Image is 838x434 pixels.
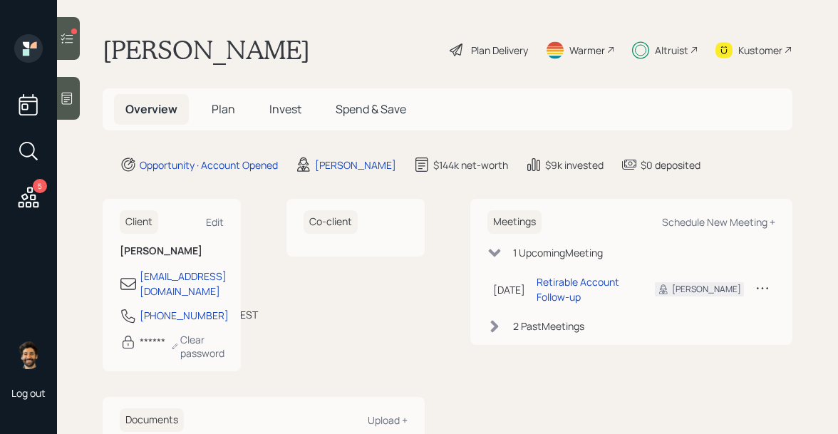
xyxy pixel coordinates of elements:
div: Clear password [171,333,228,360]
div: Plan Delivery [471,43,528,58]
div: Edit [206,215,224,229]
h6: Documents [120,408,184,432]
div: Upload + [368,413,408,427]
span: Overview [125,101,177,117]
div: Warmer [569,43,605,58]
div: [DATE] [493,282,525,297]
h6: Meetings [487,210,542,234]
div: $0 deposited [641,157,700,172]
img: eric-schwartz-headshot.png [14,341,43,369]
div: Schedule New Meeting + [662,215,775,229]
div: EST [240,307,258,322]
div: [PHONE_NUMBER] [140,308,229,323]
div: Opportunity · Account Opened [140,157,278,172]
div: [EMAIL_ADDRESS][DOMAIN_NAME] [140,269,227,299]
div: 2 Past Meeting s [513,319,584,334]
h1: [PERSON_NAME] [103,34,310,66]
div: $9k invested [545,157,604,172]
div: Altruist [655,43,688,58]
div: [PERSON_NAME] [672,283,741,296]
div: 1 Upcoming Meeting [513,245,603,260]
div: Log out [11,386,46,400]
span: Invest [269,101,301,117]
h6: [PERSON_NAME] [120,245,224,257]
span: Spend & Save [336,101,406,117]
div: Retirable Account Follow-up [537,274,632,304]
span: Plan [212,101,235,117]
div: [PERSON_NAME] [315,157,396,172]
h6: Co-client [304,210,358,234]
div: 5 [33,179,47,193]
div: $144k net-worth [433,157,508,172]
h6: Client [120,210,158,234]
div: Kustomer [738,43,782,58]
